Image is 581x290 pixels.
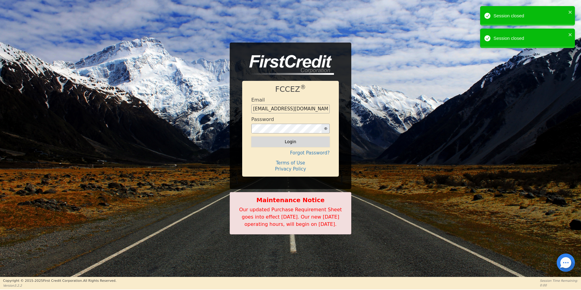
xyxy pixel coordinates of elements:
sup: ® [300,84,306,90]
p: Session Time Remaining: [540,278,578,283]
h4: Password [251,116,274,122]
input: Enter email [251,105,330,114]
button: close [568,31,572,38]
input: password [251,124,322,133]
button: Login [251,136,330,147]
span: Our updated Purchase Requirement Sheet goes into effect [DATE]. Our new [DATE] operating hours, w... [239,207,342,227]
h4: Forgot Password? [251,150,330,156]
p: Copyright © 2015- 2025 First Credit Corporation. [3,278,116,284]
img: logo-CMu_cnol.png [242,55,334,75]
div: Session closed [493,35,566,42]
span: All Rights Reserved. [83,279,116,283]
h4: Email [251,97,265,103]
h1: FCCEZ [251,85,330,94]
b: Maintenance Notice [233,195,348,205]
h4: Privacy Policy [251,166,330,172]
div: Session closed [493,12,566,19]
button: close [568,9,572,16]
p: Version 3.2.2 [3,283,116,288]
p: 0:00 [540,283,578,288]
h4: Terms of Use [251,160,330,166]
